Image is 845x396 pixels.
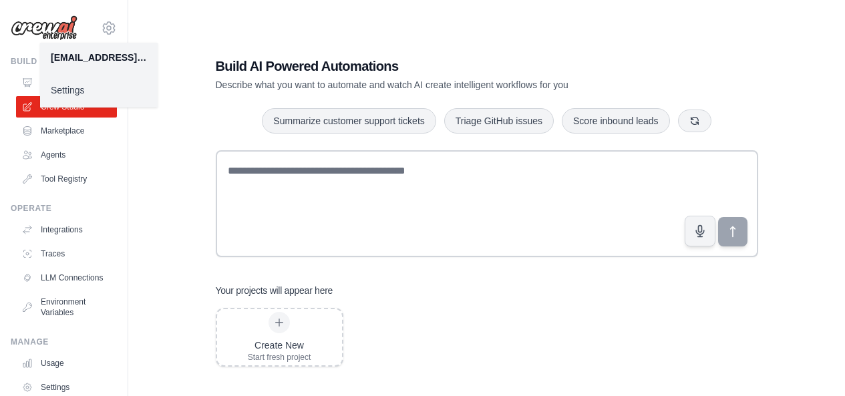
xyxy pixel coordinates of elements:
p: Describe what you want to automate and watch AI create intelligent workflows for you [216,78,665,91]
a: LLM Connections [16,267,117,288]
button: Get new suggestions [678,110,711,132]
a: Usage [16,353,117,374]
a: Automations [16,72,117,93]
h1: Build AI Powered Automations [216,57,665,75]
div: Manage [11,337,117,347]
button: Click to speak your automation idea [685,216,715,246]
div: Operate [11,203,117,214]
button: Triage GitHub issues [444,108,554,134]
a: Crew Studio [16,96,117,118]
a: Settings [40,78,158,102]
a: Tool Registry [16,168,117,190]
a: Environment Variables [16,291,117,323]
a: Traces [16,243,117,264]
img: Logo [11,15,77,41]
a: Marketplace [16,120,117,142]
a: Agents [16,144,117,166]
div: Start fresh project [248,352,311,363]
div: Create New [248,339,311,352]
button: Score inbound leads [562,108,670,134]
a: Integrations [16,219,117,240]
div: [EMAIL_ADDRESS][DOMAIN_NAME] [51,51,147,64]
h3: Your projects will appear here [216,284,333,297]
button: Summarize customer support tickets [262,108,436,134]
div: Build [11,56,117,67]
